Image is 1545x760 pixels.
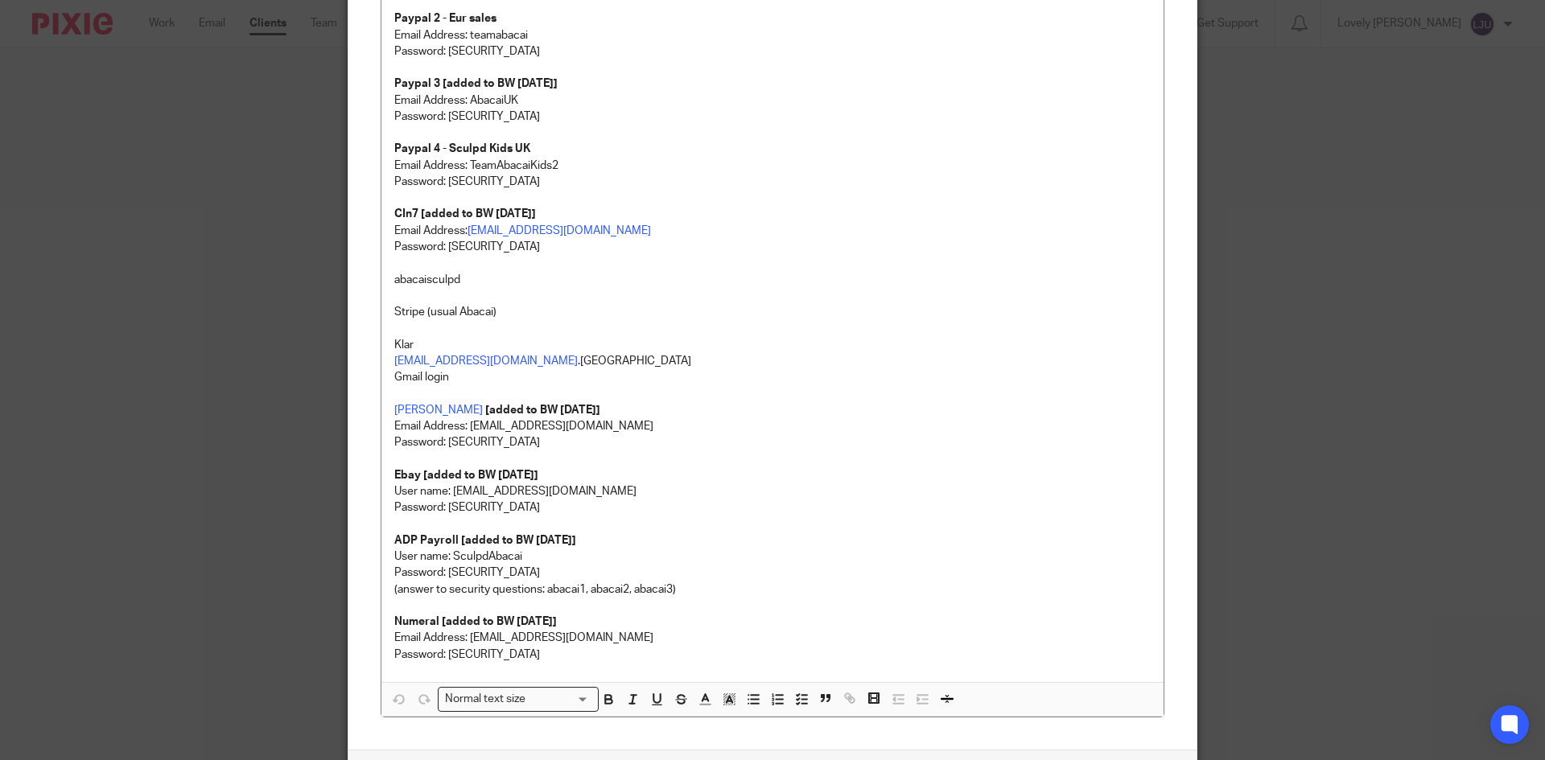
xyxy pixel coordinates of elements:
[394,304,1151,320] p: Stripe (usual Abacai)
[394,369,1151,385] p: Gmail login
[394,581,1151,598] p: (answer to security questions: abacai1, abacai2, abacai3)
[394,158,1151,191] p: Email Address: TeamAbacaiKids2 Password: [SECURITY_DATA]
[394,337,1151,353] p: Klar
[394,470,538,481] strong: Ebay [added to BW [DATE]]
[394,109,1151,125] p: Password: [SECURITY_DATA]
[394,78,558,89] strong: Paypal 3 [added to BW [DATE]]
[394,483,1151,499] p: User name: [EMAIL_ADDRESS][DOMAIN_NAME]
[394,548,1151,565] p: User name: SculpdAbacai
[394,239,1151,255] p: Password: [SECURITY_DATA]
[394,92,1151,109] p: Email Address: AbacaiUK
[394,272,1151,288] p: abacaisculpd
[468,225,651,236] a: [EMAIL_ADDRESS][DOMAIN_NAME]
[394,143,530,154] strong: Paypal 4 - Sculpd Kids UK
[394,355,578,367] a: [EMAIL_ADDRESS][DOMAIN_NAME]
[394,353,1151,369] p: .[GEOGRAPHIC_DATA]
[394,565,1151,581] p: Password: [SECURITY_DATA]
[394,418,1151,434] p: Email Address: [EMAIL_ADDRESS][DOMAIN_NAME]
[442,691,529,708] span: Normal text size
[394,13,496,24] strong: Paypal 2 - Eur sales
[394,434,1151,450] p: Password: [SECURITY_DATA]
[438,687,599,712] div: Search for option
[394,616,557,627] strong: Numeral [added to BW [DATE]]
[394,223,1151,239] p: Email Address:
[394,405,483,416] a: [PERSON_NAME]
[394,630,1151,646] p: Email Address: [EMAIL_ADDRESS][DOMAIN_NAME]
[394,647,1151,663] p: Password: [SECURITY_DATA]
[531,691,589,708] input: Search for option
[394,208,418,220] strong: CIn7
[394,43,1151,60] p: Password: [SECURITY_DATA]
[421,208,536,220] strong: [added to BW [DATE]]
[394,27,1151,43] p: Email Address: teamabacai
[485,405,600,416] strong: [added to BW [DATE]]
[394,499,1151,516] p: Password: [SECURITY_DATA]
[394,535,576,546] strong: ADP Payroll [added to BW [DATE]]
